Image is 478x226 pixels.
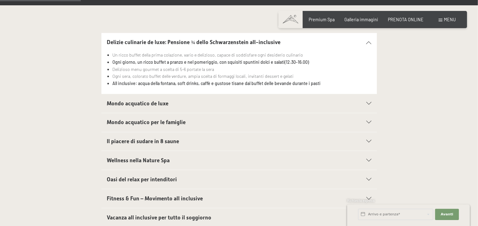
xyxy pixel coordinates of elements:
[444,17,456,22] span: Menu
[309,17,335,22] a: Premium Spa
[107,176,177,183] span: Oasi del relax per intenditori
[388,17,424,22] a: PRENOTA ONLINE
[112,73,371,80] li: Ogni sera, colorato buffet delle verdure, ampia scelta di formaggi locali, invitanti dessert e ge...
[107,100,168,107] span: Mondo acquatico de luxe
[107,138,179,144] span: Il piacere di sudare in 8 saune
[107,119,186,125] span: Mondo acquatico per le famiglie
[107,157,170,163] span: Wellness nella Nature Spa
[107,39,280,45] span: Delizie culinarie de luxe: Pensione ¾ dello Schwarzenstein all-inclusive
[112,59,285,65] strong: Ogni giorno, un ricco buffet a pranzo e nel pomeriggio, con squisiti spuntini dolci e salati
[347,198,375,203] span: Richiesta express
[107,195,203,202] span: Fitness & Fun – Movimento all inclusive
[112,66,371,73] li: Delizioso menu gourmet a scelta di 5-6 portate la sera
[112,52,371,59] li: Un ricco buffet della prima colazione, vario e delizioso, capace di soddisfare ogni desiderio cul...
[435,209,459,220] button: Avanti
[344,17,378,22] a: Galleria immagini
[112,81,321,86] strong: All inclusive: acqua della fontana, soft drinks, caffè e gustose tisane dal buffet delle bevande ...
[441,212,453,217] span: Avanti
[285,59,309,65] strong: (12.30-16.00)
[107,214,211,221] span: Vacanza all inclusive per tutto il soggiorno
